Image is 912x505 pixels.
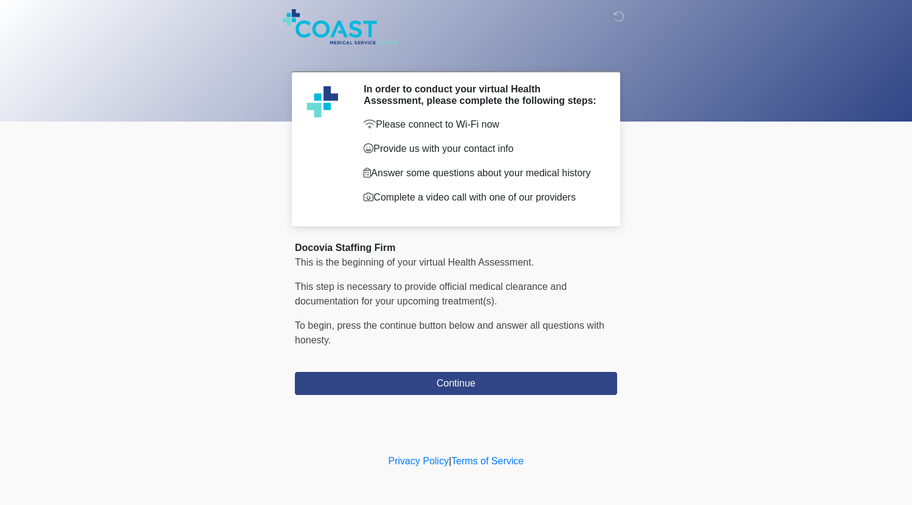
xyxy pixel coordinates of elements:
[295,372,617,395] button: Continue
[295,241,617,255] div: Docovia Staffing Firm
[364,190,599,205] p: Complete a video call with one of our providers
[364,117,599,132] p: Please connect to Wi-Fi now
[286,44,626,66] h1: ‎ ‎ ‎
[283,9,397,44] img: Coast Medical Service Logo
[295,257,534,267] span: This is the beginning of your virtual Health Assessment.
[364,166,599,180] p: Answer some questions about your medical history
[389,456,449,466] a: Privacy Policy
[364,83,599,106] h2: In order to conduct your virtual Health Assessment, please complete the following steps:
[364,142,599,156] p: Provide us with your contact info
[304,83,340,120] img: Agent Avatar
[449,456,451,466] a: |
[295,320,604,345] span: press the continue button below and answer all questions with honesty.
[295,281,567,306] span: This step is necessary to provide official medical clearance and documentation for your upcoming ...
[295,320,337,331] span: To begin,
[451,456,523,466] a: Terms of Service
